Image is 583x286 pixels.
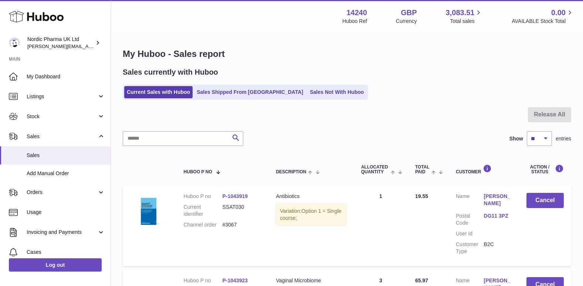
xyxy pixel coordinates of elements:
dt: Postal Code [456,212,484,227]
div: Variation: [276,204,346,226]
span: Option 1 = Single course; [280,208,341,221]
strong: 14240 [346,8,367,18]
span: Orders [27,189,97,196]
span: My Dashboard [27,73,105,80]
span: Add Manual Order [27,170,105,177]
dt: Customer Type [456,241,484,255]
dt: Channel order [184,221,223,228]
span: 19.55 [415,193,428,199]
span: 3,083.51 [446,8,475,18]
a: 3,083.51 Total sales [446,8,483,25]
span: Invoicing and Payments [27,229,97,236]
a: P-1043923 [223,278,248,283]
a: [PERSON_NAME] [484,193,512,207]
span: Sales [27,152,105,159]
h1: My Huboo - Sales report [123,48,571,60]
span: Total paid [415,165,430,174]
dt: Huboo P no [184,277,223,284]
span: Listings [27,93,97,100]
span: 65.97 [415,278,428,283]
dt: Name [456,193,484,209]
a: Sales Shipped From [GEOGRAPHIC_DATA] [194,86,306,98]
label: Show [509,135,523,142]
dt: Current identifier [184,204,223,218]
div: Currency [396,18,417,25]
dd: #3067 [223,221,261,228]
span: Huboo P no [184,170,212,174]
div: Huboo Ref [342,18,367,25]
div: Customer [456,164,512,174]
td: 1 [354,185,408,266]
h2: Sales currently with Huboo [123,67,218,77]
span: Description [276,170,306,174]
strong: GBP [401,8,417,18]
dd: B2C [484,241,512,255]
a: Log out [9,258,102,272]
img: joe.plant@parapharmdev.com [9,37,20,48]
a: Current Sales with Huboo [124,86,193,98]
a: Sales Not With Huboo [307,86,366,98]
span: Total sales [450,18,483,25]
dt: Huboo P no [184,193,223,200]
span: Usage [27,209,105,216]
span: Stock [27,113,97,120]
img: 2.png [130,193,167,230]
span: AVAILABLE Stock Total [512,18,574,25]
span: Sales [27,133,97,140]
a: P-1043919 [223,193,248,199]
div: Nordic Pharma UK Ltd [27,36,94,50]
span: entries [556,135,571,142]
span: [PERSON_NAME][EMAIL_ADDRESS][DOMAIN_NAME] [27,43,148,49]
a: DG11 3PZ [484,212,512,219]
a: 0.00 AVAILABLE Stock Total [512,8,574,25]
div: Vaginal Microbiome [276,277,346,284]
span: ALLOCATED Quantity [361,165,389,174]
dd: SSAT030 [223,204,261,218]
div: Action / Status [526,164,564,174]
span: 0.00 [551,8,566,18]
button: Cancel [526,193,564,208]
dt: User Id [456,230,484,237]
div: Antibiotics [276,193,346,200]
span: Cases [27,249,105,256]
